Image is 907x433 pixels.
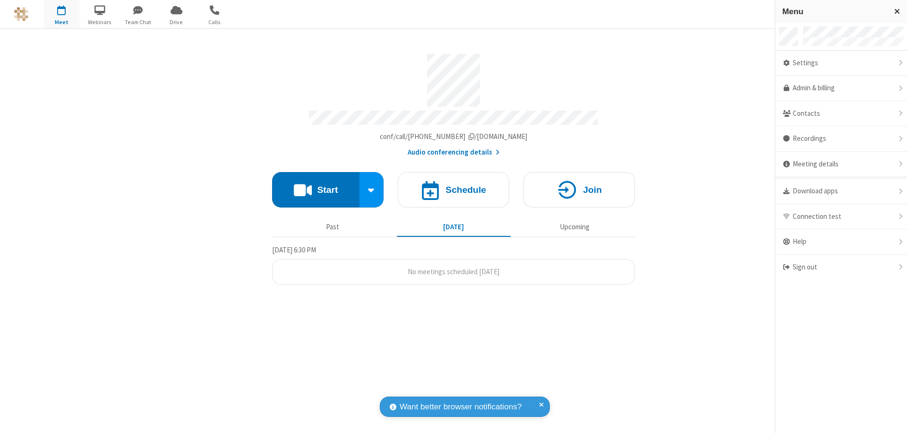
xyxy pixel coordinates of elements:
div: Download apps [775,179,907,204]
button: Schedule [398,172,509,208]
span: Copy my meeting room link [380,132,528,141]
button: Audio conferencing details [408,147,500,158]
button: Start [272,172,359,208]
h3: Menu [782,7,886,16]
div: Recordings [775,126,907,152]
button: Join [523,172,635,208]
span: Meet [44,18,79,26]
span: Drive [159,18,194,26]
button: Copy my meeting room linkCopy my meeting room link [380,131,528,142]
span: No meetings scheduled [DATE] [408,267,499,276]
button: Past [276,218,390,236]
section: Account details [272,47,635,158]
div: Settings [775,51,907,76]
span: Webinars [82,18,118,26]
div: Sign out [775,255,907,280]
img: QA Selenium DO NOT DELETE OR CHANGE [14,7,28,21]
h4: Schedule [445,185,486,194]
h4: Join [583,185,602,194]
a: Admin & billing [775,76,907,101]
div: Help [775,229,907,255]
div: Connection test [775,204,907,230]
div: Contacts [775,101,907,127]
section: Today's Meetings [272,244,635,285]
button: Upcoming [518,218,632,236]
span: Want better browser notifications? [400,401,522,413]
div: Meeting details [775,152,907,177]
span: Calls [197,18,232,26]
span: [DATE] 6:30 PM [272,245,316,254]
h4: Start [317,185,338,194]
div: Start conference options [359,172,384,208]
span: Team Chat [120,18,156,26]
button: [DATE] [397,218,511,236]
